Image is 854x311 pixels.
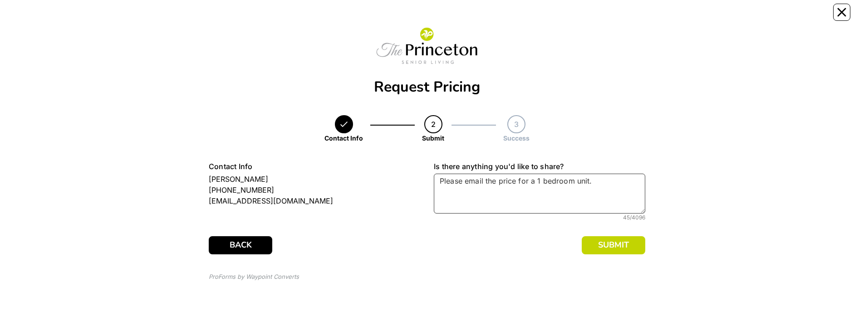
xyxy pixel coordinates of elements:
button: BACK [209,236,272,254]
div: 3 [507,115,525,133]
button: SUBMIT [582,236,645,254]
div: Submit [422,133,444,143]
div: Success [503,133,530,143]
div: Request Pricing [209,80,645,94]
span: Contact Info [209,162,252,171]
div: Contact Info [324,133,363,143]
button: Close [833,4,850,21]
span: Is there anything you'd like to share? [434,162,564,171]
textarea: Please email the price for a 1 bedroom unit. [434,174,645,214]
div: ProForms by Waypoint Converts [209,272,299,282]
div: [PHONE_NUMBER] [209,185,420,195]
div: 2 [424,115,442,133]
div: [EMAIL_ADDRESS][DOMAIN_NAME] [209,195,420,206]
img: 20b0ae97-6ab0-4f6e-aaf1-dbad7c471aee.png [370,24,484,69]
div: [PERSON_NAME] [209,174,420,185]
